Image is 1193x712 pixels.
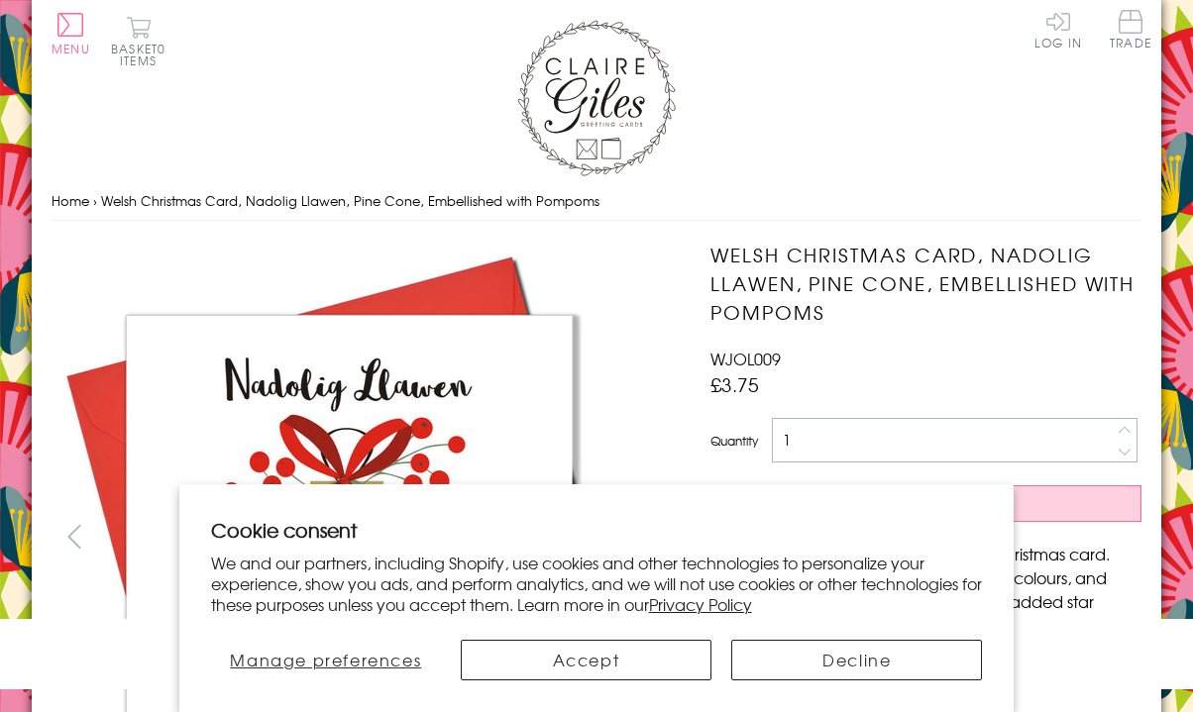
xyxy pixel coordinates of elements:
span: Welsh Christmas Card, Nadolig Llawen, Pine Cone, Embellished with Pompoms [101,191,599,210]
label: Quantity [710,432,758,450]
button: Basket0 items [111,16,165,66]
button: Decline [731,640,982,680]
h1: Welsh Christmas Card, Nadolig Llawen, Pine Cone, Embellished with Pompoms [710,241,1141,326]
span: Trade [1110,10,1151,49]
a: Log In [1034,10,1082,49]
button: Accept [461,640,711,680]
span: Manage preferences [230,648,421,671]
span: Menu [52,40,90,57]
button: prev [52,514,96,559]
button: Menu [52,13,90,54]
button: Manage preferences [211,640,441,680]
h2: Cookie consent [211,516,983,544]
a: Privacy Policy [649,592,752,616]
span: › [93,191,97,210]
span: 0 items [120,40,165,69]
span: £3.75 [710,370,759,398]
a: Trade [1110,10,1151,52]
a: Home [52,191,89,210]
p: We and our partners, including Shopify, use cookies and other technologies to personalize your ex... [211,553,983,614]
span: WJOL009 [710,347,781,370]
nav: breadcrumbs [52,181,1141,222]
img: Claire Giles Greetings Cards [517,20,676,176]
